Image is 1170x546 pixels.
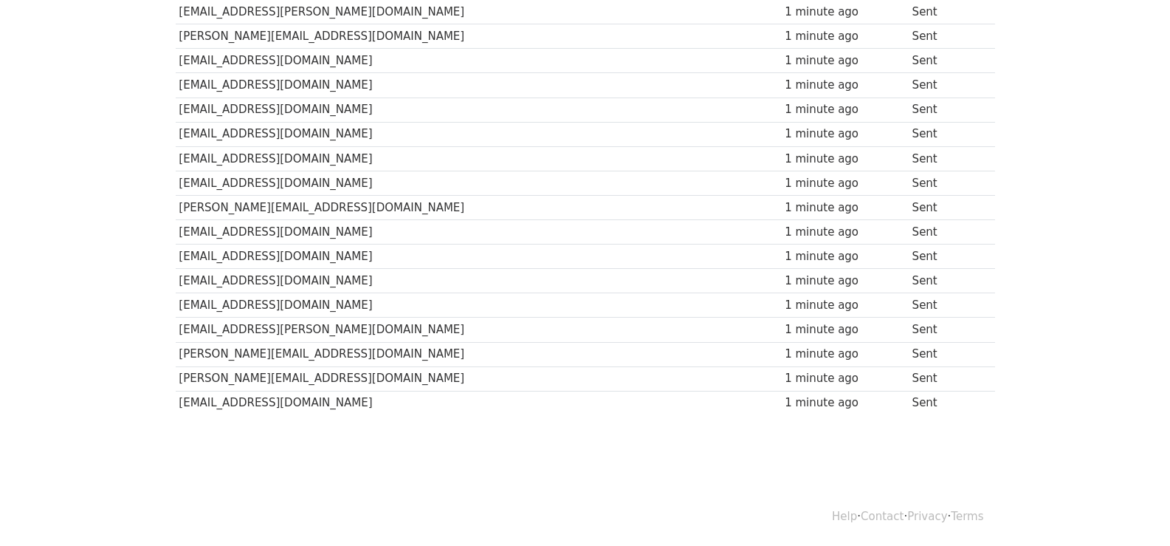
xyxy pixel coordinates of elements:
[861,510,904,523] a: Contact
[176,220,782,245] td: [EMAIL_ADDRESS][DOMAIN_NAME]
[785,151,905,168] div: 1 minute ago
[176,391,782,415] td: [EMAIL_ADDRESS][DOMAIN_NAME]
[176,122,782,146] td: [EMAIL_ADDRESS][DOMAIN_NAME]
[176,293,782,318] td: [EMAIL_ADDRESS][DOMAIN_NAME]
[176,195,782,219] td: [PERSON_NAME][EMAIL_ADDRESS][DOMAIN_NAME]
[909,366,984,391] td: Sent
[785,370,905,387] div: 1 minute ago
[785,395,905,412] div: 1 minute ago
[176,366,782,391] td: [PERSON_NAME][EMAIL_ADDRESS][DOMAIN_NAME]
[909,342,984,366] td: Sent
[909,245,984,269] td: Sent
[176,342,782,366] td: [PERSON_NAME][EMAIL_ADDRESS][DOMAIN_NAME]
[951,510,983,523] a: Terms
[785,52,905,69] div: 1 minute ago
[176,24,782,49] td: [PERSON_NAME][EMAIL_ADDRESS][DOMAIN_NAME]
[176,98,782,122] td: [EMAIL_ADDRESS][DOMAIN_NAME]
[176,73,782,98] td: [EMAIL_ADDRESS][DOMAIN_NAME]
[785,199,905,216] div: 1 minute ago
[909,98,984,122] td: Sent
[176,245,782,269] td: [EMAIL_ADDRESS][DOMAIN_NAME]
[909,195,984,219] td: Sent
[176,49,782,73] td: [EMAIL_ADDRESS][DOMAIN_NAME]
[909,318,984,342] td: Sent
[909,293,984,318] td: Sent
[785,248,905,265] div: 1 minute ago
[785,101,905,118] div: 1 minute ago
[176,146,782,171] td: [EMAIL_ADDRESS][DOMAIN_NAME]
[909,220,984,245] td: Sent
[907,510,947,523] a: Privacy
[909,269,984,293] td: Sent
[785,297,905,314] div: 1 minute ago
[1096,475,1170,546] iframe: Chat Widget
[785,273,905,290] div: 1 minute ago
[785,175,905,192] div: 1 minute ago
[909,49,984,73] td: Sent
[909,171,984,195] td: Sent
[909,24,984,49] td: Sent
[176,171,782,195] td: [EMAIL_ADDRESS][DOMAIN_NAME]
[832,510,857,523] a: Help
[785,77,905,94] div: 1 minute ago
[909,146,984,171] td: Sent
[909,122,984,146] td: Sent
[176,269,782,293] td: [EMAIL_ADDRESS][DOMAIN_NAME]
[785,4,905,21] div: 1 minute ago
[785,346,905,363] div: 1 minute ago
[909,73,984,98] td: Sent
[785,224,905,241] div: 1 minute ago
[785,321,905,338] div: 1 minute ago
[909,391,984,415] td: Sent
[785,28,905,45] div: 1 minute ago
[176,318,782,342] td: [EMAIL_ADDRESS][PERSON_NAME][DOMAIN_NAME]
[785,126,905,143] div: 1 minute ago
